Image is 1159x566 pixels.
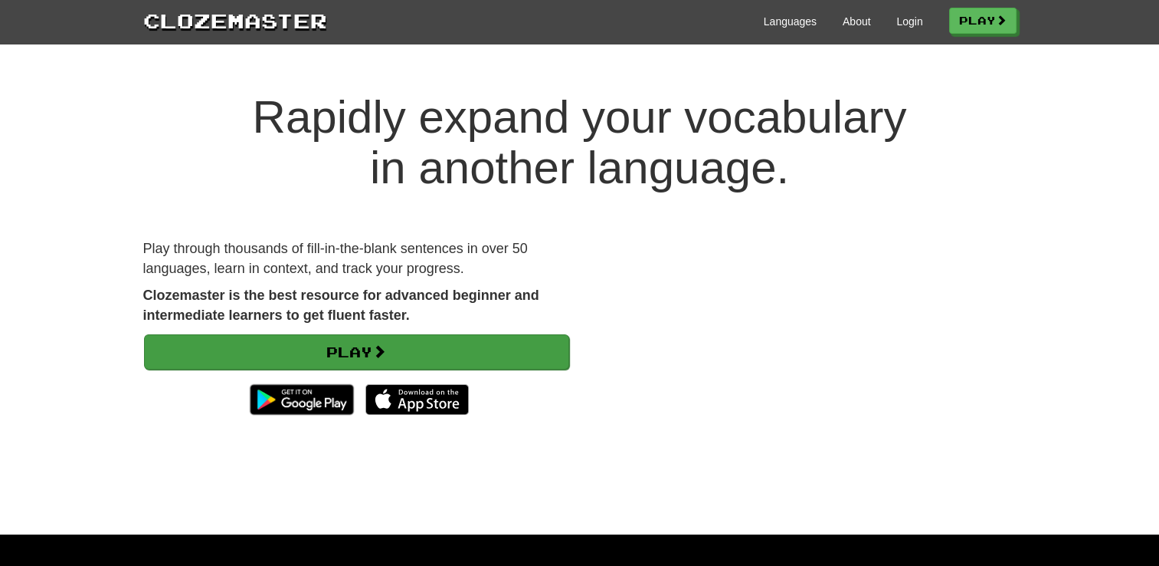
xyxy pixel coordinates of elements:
[764,14,817,29] a: Languages
[843,14,871,29] a: About
[143,6,327,35] a: Clozemaster
[143,288,539,323] strong: Clozemaster is the best resource for advanced beginner and intermediate learners to get fluent fa...
[242,377,361,423] img: Get it on Google Play
[143,239,568,278] p: Play through thousands of fill-in-the-blank sentences in over 50 languages, learn in context, and...
[144,334,569,370] a: Play
[365,384,469,415] img: Download_on_the_App_Store_Badge_US-UK_135x40-25178aeef6eb6b83b96f5f2d004eda3bffbb37122de64afbaef7...
[949,8,1017,34] a: Play
[896,14,922,29] a: Login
